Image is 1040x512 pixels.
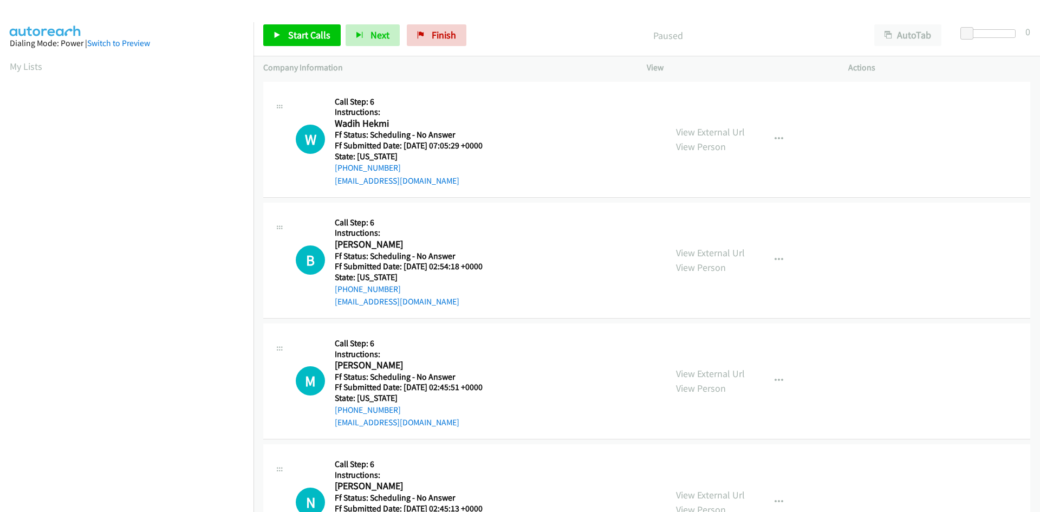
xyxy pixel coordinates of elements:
h2: [PERSON_NAME] [335,480,496,492]
a: View Person [676,382,726,394]
h5: Ff Status: Scheduling - No Answer [335,372,496,383]
a: View External Url [676,367,745,380]
h5: State: [US_STATE] [335,151,496,162]
div: 0 [1025,24,1030,39]
a: View Person [676,261,726,274]
h5: Call Step: 6 [335,338,496,349]
h5: Call Step: 6 [335,217,496,228]
p: Actions [848,61,1030,74]
a: Start Calls [263,24,341,46]
h5: State: [US_STATE] [335,272,496,283]
div: The call is yet to be attempted [296,366,325,396]
a: [PHONE_NUMBER] [335,163,401,173]
span: Start Calls [288,29,330,41]
h5: Instructions: [335,228,496,238]
a: [PHONE_NUMBER] [335,405,401,415]
div: Dialing Mode: Power | [10,37,244,50]
p: Company Information [263,61,627,74]
h5: Ff Submitted Date: [DATE] 02:54:18 +0000 [335,261,496,272]
h5: Ff Status: Scheduling - No Answer [335,129,496,140]
a: [PHONE_NUMBER] [335,284,401,294]
a: View External Url [676,247,745,259]
h1: W [296,125,325,154]
span: Finish [432,29,456,41]
a: View Person [676,140,726,153]
div: The call is yet to be attempted [296,125,325,154]
h5: Ff Submitted Date: [DATE] 07:05:29 +0000 [335,140,496,151]
p: View [647,61,829,74]
p: Paused [481,28,855,43]
a: [EMAIL_ADDRESS][DOMAIN_NAME] [335,296,459,307]
h5: Ff Status: Scheduling - No Answer [335,251,496,262]
h5: Call Step: 6 [335,459,519,470]
h5: Call Step: 6 [335,96,496,107]
a: [EMAIL_ADDRESS][DOMAIN_NAME] [335,176,459,186]
a: [EMAIL_ADDRESS][DOMAIN_NAME] [335,417,459,427]
a: View External Url [676,126,745,138]
button: AutoTab [874,24,941,46]
h2: [PERSON_NAME] [335,238,496,251]
h2: [PERSON_NAME] [335,359,496,372]
h5: Ff Status: Scheduling - No Answer [335,492,519,503]
a: Switch to Preview [87,38,150,48]
div: The call is yet to be attempted [296,245,325,275]
a: My Lists [10,60,42,73]
span: Next [370,29,389,41]
h5: Instructions: [335,349,496,360]
h1: B [296,245,325,275]
h5: State: [US_STATE] [335,393,496,404]
h5: Instructions: [335,107,496,118]
h1: M [296,366,325,396]
div: Delay between calls (in seconds) [966,29,1016,38]
h5: Instructions: [335,470,519,481]
h2: Wadih Hekmi [335,118,496,130]
a: Finish [407,24,466,46]
a: View External Url [676,489,745,501]
button: Next [346,24,400,46]
h5: Ff Submitted Date: [DATE] 02:45:51 +0000 [335,382,496,393]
